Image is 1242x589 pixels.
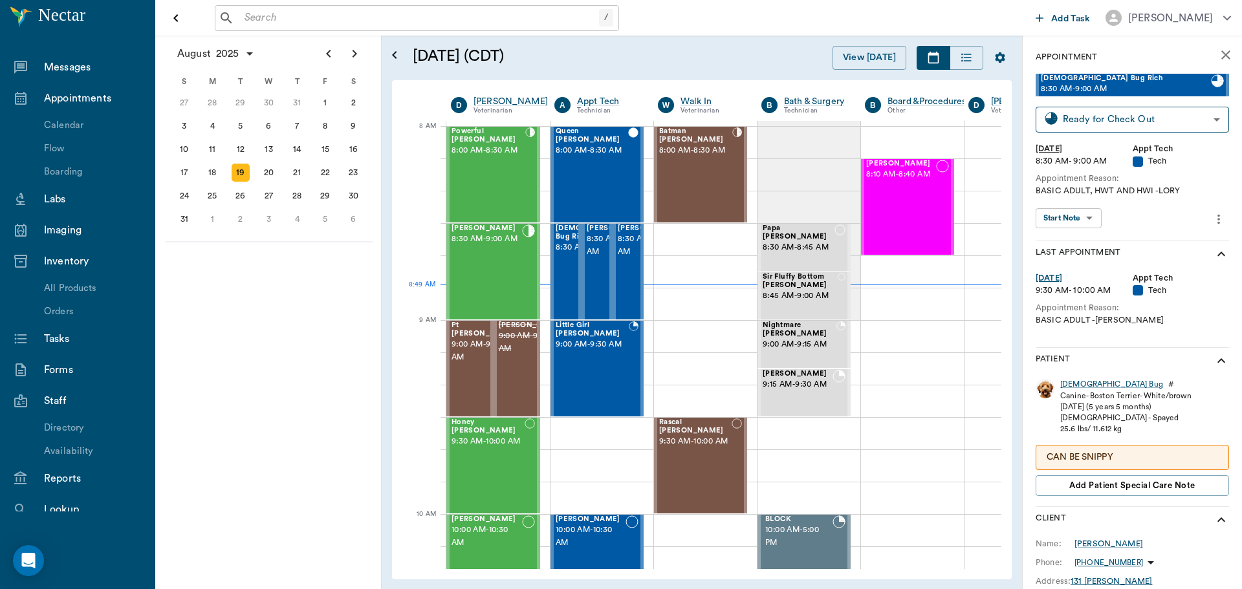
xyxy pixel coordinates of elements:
[765,515,833,524] span: BLOCK
[659,144,732,157] span: 8:00 AM - 8:30 AM
[1133,272,1230,284] div: Appt Tech
[654,417,747,514] div: NOT_CONFIRMED, 9:30 AM - 10:00 AM
[550,223,582,320] div: BOOKED, 8:30 AM - 9:00 AM
[175,94,193,112] div: Sunday, July 27, 2025
[474,95,548,108] div: [PERSON_NAME]
[618,224,682,233] span: [PERSON_NAME]
[203,187,221,205] div: Monday, August 25, 2025
[784,95,845,108] div: Bath & Surgery
[550,320,644,417] div: BOOKED, 9:00 AM - 9:30 AM
[232,210,250,228] div: Tuesday, September 2, 2025
[44,421,149,435] div: Directory
[865,97,881,113] div: B
[288,164,306,182] div: Thursday, August 21, 2025
[288,117,306,135] div: Thursday, August 7, 2025
[499,330,563,356] span: 9:00 AM - 9:30 AM
[757,320,851,369] div: BOOKED, 9:00 AM - 9:15 AM
[968,97,985,113] div: D
[1036,557,1074,568] div: Phone:
[1133,284,1230,297] div: Tech
[44,165,149,179] div: Boarding
[861,158,954,255] div: NOT_CONFIRMED, 8:10 AM - 8:40 AM
[232,187,250,205] div: Tuesday, August 26, 2025
[175,117,193,135] div: Sunday, August 3, 2025
[171,41,261,67] button: August2025
[452,524,522,550] span: 10:00 AM - 10:30 AM
[757,272,851,320] div: NOT_CONFIRMED, 8:45 AM - 9:00 AM
[763,224,834,241] span: Papa [PERSON_NAME]
[44,331,142,347] div: Tasks
[387,30,402,80] button: Open calendar
[232,164,250,182] div: Today, Tuesday, August 19, 2025
[888,105,966,116] div: Other
[1060,402,1192,412] div: [DATE] (5 years 5 months)
[44,471,142,486] div: Reports
[44,253,142,269] div: Inventory
[1060,391,1192,402] div: Canine - Boston Terrier - White/brown
[203,140,221,158] div: Monday, August 11, 2025
[757,223,851,272] div: NOT_CONFIRMED, 8:30 AM - 8:45 AM
[763,290,838,303] span: 8:45 AM - 9:00 AM
[163,5,189,31] button: Open drawer
[44,444,149,458] div: Availability
[452,418,525,435] span: Honey [PERSON_NAME]
[556,224,644,241] span: [DEMOGRAPHIC_DATA] Bug Rich
[344,210,362,228] div: Saturday, September 6, 2025
[613,223,644,320] div: CHECKED_IN, 8:30 AM - 9:00 AM
[833,46,906,70] button: View [DATE]
[587,233,651,259] span: 8:30 AM - 9:00 AM
[402,120,436,152] div: 8 AM
[452,144,525,157] span: 8:00 AM - 8:30 AM
[1047,451,1218,464] p: CAN BE SNIPPY
[344,94,362,112] div: Saturday, August 2, 2025
[255,72,283,91] div: W
[402,314,436,346] div: 9 AM
[681,105,742,116] div: Veterinarian
[1036,155,1133,167] div: 8:30 AM - 9:00 AM
[1128,10,1213,26] div: [PERSON_NAME]
[763,370,833,378] span: [PERSON_NAME]
[44,91,142,106] div: Appointments
[499,321,563,330] span: [PERSON_NAME]
[1036,272,1133,284] div: [DATE]
[344,140,362,158] div: Saturday, August 16, 2025
[1036,475,1229,496] button: Add patient Special Care Note
[1036,284,1133,297] div: 9:30 AM - 10:00 AM
[446,417,540,514] div: NOT_CONFIRMED, 9:30 AM - 10:00 AM
[316,94,334,112] div: Friday, August 1, 2025
[474,105,548,116] div: Veterinarian
[1213,42,1239,68] button: close
[339,72,367,91] div: S
[577,95,638,108] a: Appt Tech
[763,378,833,391] span: 9:15 AM - 9:30 AM
[13,545,44,576] div: Open Intercom Messenger
[452,224,522,233] span: [PERSON_NAME]
[260,210,278,228] div: Wednesday, September 3, 2025
[1133,143,1230,155] div: Appt Tech
[1043,211,1081,226] div: Start Note
[203,117,221,135] div: Monday, August 4, 2025
[599,9,613,27] div: /
[1036,379,1055,398] img: Profile Image
[1060,379,1163,390] a: [DEMOGRAPHIC_DATA] Bug
[344,164,362,182] div: Saturday, August 23, 2025
[288,94,306,112] div: Thursday, July 31, 2025
[554,97,571,113] div: A
[288,187,306,205] div: Thursday, August 28, 2025
[1074,538,1143,550] a: [PERSON_NAME]
[784,105,845,116] div: Technician
[1036,353,1070,369] p: Patient
[888,95,966,108] a: Board &Procedures
[342,41,367,67] button: Next page
[316,210,334,228] div: Friday, September 5, 2025
[1030,6,1095,30] button: Add Task
[452,338,516,364] span: 9:00 AM - 9:30 AM
[413,46,663,67] h5: [DATE] (CDT)
[1133,155,1230,167] div: Tech
[1036,143,1133,155] div: [DATE]
[757,369,851,417] div: BOOKED, 9:15 AM - 9:30 AM
[1095,6,1241,30] button: [PERSON_NAME]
